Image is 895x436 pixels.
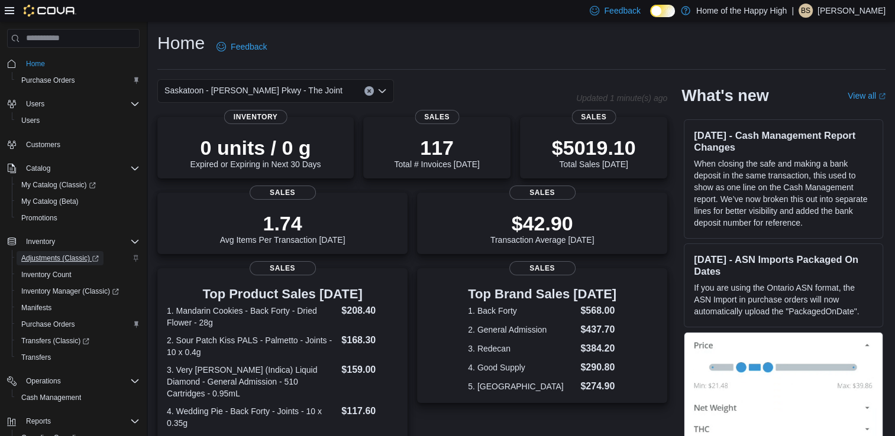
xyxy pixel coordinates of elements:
button: Operations [21,374,66,388]
a: Customers [21,138,65,152]
span: Users [21,97,140,111]
a: Cash Management [17,391,86,405]
p: 1.74 [220,212,345,235]
img: Cova [24,5,76,17]
h3: [DATE] - Cash Management Report Changes [694,129,873,153]
span: Inventory Manager (Classic) [17,284,140,298]
span: Catalog [21,161,140,175]
dd: $384.20 [580,341,616,356]
span: My Catalog (Classic) [21,180,96,190]
div: Total # Invoices [DATE] [394,136,479,169]
button: Catalog [2,160,144,177]
span: Adjustments (Classic) [21,253,99,263]
div: Avg Items Per Transaction [DATE] [220,212,345,245]
span: Home [21,56,140,71]
span: Users [26,99,44,109]
span: Purchase Orders [17,317,140,331]
a: Transfers (Classic) [17,334,94,348]
a: Purchase Orders [17,317,80,331]
span: My Catalog (Beta) [21,197,79,206]
span: Users [17,113,140,128]
button: Inventory [2,233,144,250]
div: Transaction Average [DATE] [490,212,594,245]
span: Customers [26,140,60,149]
span: Promotions [21,213,57,223]
span: My Catalog (Classic) [17,178,140,192]
button: Reports [2,413,144,430]
span: Feedback [231,41,267,53]
button: Purchase Orders [12,72,144,89]
a: Users [17,113,44,128]
span: Transfers (Classic) [17,334,140,348]
button: My Catalog (Beta) [12,193,144,210]
span: Sales [509,261,576,275]
p: [PERSON_NAME] [818,4,886,18]
span: Cash Management [17,391,140,405]
button: Transfers [12,349,144,366]
span: Users [21,116,40,125]
a: Transfers (Classic) [12,333,144,349]
p: When closing the safe and making a bank deposit in the same transaction, this used to show as one... [694,158,873,229]
span: Transfers [17,350,140,365]
button: Clear input [364,86,374,96]
span: Sales [415,110,459,124]
p: $42.90 [490,212,594,235]
dt: 2. Sour Patch Kiss PALS - Palmetto - Joints - 10 x 0.4g [167,334,337,358]
span: Adjustments (Classic) [17,251,140,265]
dt: 4. Good Supply [468,362,576,373]
span: Purchase Orders [21,320,75,329]
button: Open list of options [377,86,387,96]
p: Updated 1 minute(s) ago [576,93,667,103]
span: Inventory [224,110,287,124]
span: Saskatoon - [PERSON_NAME] Pkwy - The Joint [164,83,343,97]
a: My Catalog (Classic) [17,178,101,192]
button: Reports [21,414,56,428]
div: Brieanna Sawchyn [799,4,813,18]
span: Catalog [26,164,50,173]
p: 0 units / 0 g [190,136,321,160]
button: Users [2,96,144,112]
input: Dark Mode [650,5,675,17]
span: Customers [21,137,140,152]
span: Inventory Count [21,270,72,279]
span: Reports [21,414,140,428]
span: Inventory Manager (Classic) [21,287,119,296]
a: Adjustments (Classic) [12,250,144,266]
a: My Catalog (Beta) [17,194,83,209]
div: Expired or Expiring in Next 30 Days [190,136,321,169]
span: Inventory Count [17,268,140,282]
dd: $437.70 [580,323,616,337]
dt: 1. Back Forty [468,305,576,317]
dd: $568.00 [580,304,616,318]
span: Home [26,59,45,69]
span: Sales [250,186,316,200]
span: Sales [509,186,576,200]
span: Manifests [17,301,140,315]
div: Total Sales [DATE] [552,136,636,169]
p: 117 [394,136,479,160]
dd: $168.30 [341,333,398,347]
h2: What's new [681,86,768,105]
a: Feedback [212,35,272,58]
span: Sales [571,110,616,124]
button: Users [12,112,144,129]
h1: Home [157,31,205,55]
span: Feedback [604,5,640,17]
button: Promotions [12,210,144,226]
span: Purchase Orders [17,73,140,87]
dd: $208.40 [341,304,398,318]
span: Promotions [17,211,140,225]
dt: 1. Mandarin Cookies - Back Forty - Dried Flower - 28g [167,305,337,328]
dt: 2. General Admission [468,324,576,336]
dt: 5. [GEOGRAPHIC_DATA] [468,380,576,392]
a: My Catalog (Classic) [12,177,144,193]
dd: $159.00 [341,363,398,377]
span: Operations [26,376,61,386]
button: Operations [2,373,144,389]
button: Manifests [12,300,144,316]
p: | [791,4,794,18]
a: Inventory Count [17,268,76,282]
svg: External link [878,93,886,100]
button: Home [2,55,144,72]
